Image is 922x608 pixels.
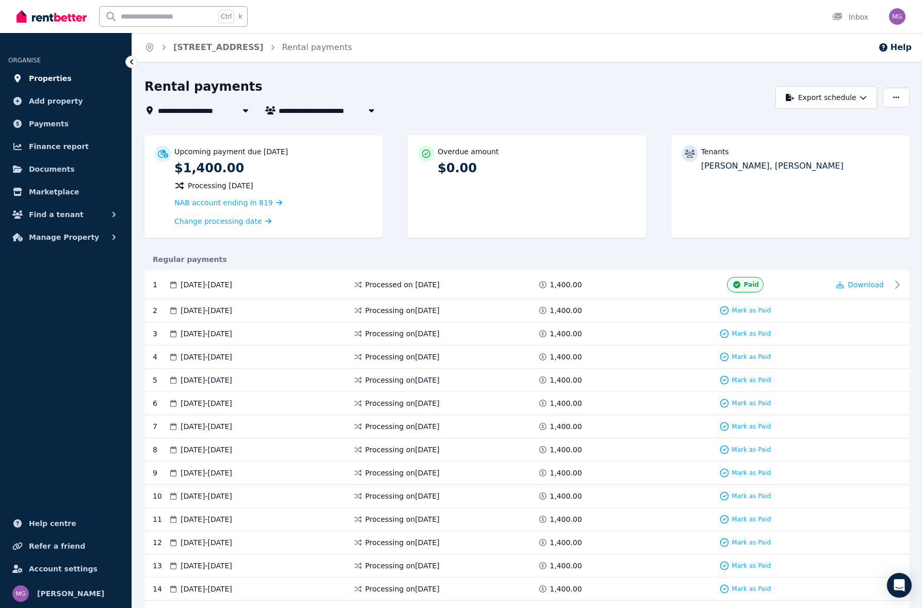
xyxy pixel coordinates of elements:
span: Mark as Paid [732,562,771,570]
span: [DATE] - [DATE] [181,375,232,385]
span: 1,400.00 [550,305,582,316]
p: Upcoming payment due [DATE] [174,146,288,157]
span: Mark as Paid [732,492,771,500]
span: Manage Property [29,231,99,243]
div: 3 [153,328,168,339]
span: Marketplace [29,186,79,198]
span: Refer a friend [29,540,85,552]
div: 11 [153,514,168,524]
span: Processing on [DATE] [365,305,440,316]
a: Marketplace [8,182,123,202]
span: Download [848,281,884,289]
span: 1,400.00 [550,537,582,548]
div: Inbox [832,12,868,22]
a: Account settings [8,558,123,579]
span: 1,400.00 [550,445,582,455]
a: Add property [8,91,123,111]
span: 1,400.00 [550,352,582,362]
span: Find a tenant [29,208,84,221]
div: 8 [153,445,168,455]
span: Mark as Paid [732,515,771,523]
span: Mark as Paid [732,306,771,315]
span: Mark as Paid [732,446,771,454]
span: [DATE] - [DATE] [181,468,232,478]
span: [DATE] - [DATE] [181,421,232,432]
span: Mark as Paid [732,353,771,361]
div: 6 [153,398,168,408]
a: Rental payments [282,42,352,52]
span: Processing [DATE] [188,180,253,191]
span: [DATE] - [DATE] [181,280,232,290]
a: Finance report [8,136,123,157]
span: 1,400.00 [550,491,582,501]
span: Change processing date [174,216,262,226]
a: Change processing date [174,216,271,226]
span: Properties [29,72,72,85]
div: 4 [153,352,168,362]
span: ORGANISE [8,57,41,64]
a: Help centre [8,513,123,534]
span: 1,400.00 [550,468,582,478]
button: Manage Property [8,227,123,248]
div: 5 [153,375,168,385]
span: [DATE] - [DATE] [181,491,232,501]
a: Properties [8,68,123,89]
span: [DATE] - [DATE] [181,514,232,524]
a: Refer a friend [8,536,123,556]
h1: Rental payments [144,78,263,95]
span: Processing on [DATE] [365,398,440,408]
div: 2 [153,305,168,316]
img: Mark Grolimund [12,585,29,602]
img: RentBetter [17,9,87,24]
p: Overdue amount [438,146,498,157]
p: $1,400.00 [174,160,373,176]
span: 1,400.00 [550,280,582,290]
p: [PERSON_NAME], [PERSON_NAME] [701,160,899,172]
span: Processing on [DATE] [365,421,440,432]
span: Processed on [DATE] [365,280,440,290]
div: 13 [153,561,168,571]
span: Mark as Paid [732,538,771,547]
button: Find a tenant [8,204,123,225]
span: [DATE] - [DATE] [181,445,232,455]
button: Help [878,41,912,54]
span: 1,400.00 [550,514,582,524]
span: [DATE] - [DATE] [181,561,232,571]
div: Open Intercom Messenger [887,573,912,598]
button: Export schedule [775,86,877,109]
p: Tenants [701,146,729,157]
span: Processing on [DATE] [365,445,440,455]
span: Mark as Paid [732,585,771,593]
div: 10 [153,491,168,501]
img: Mark Grolimund [889,8,905,25]
span: [DATE] - [DATE] [181,584,232,594]
span: k [238,12,242,21]
div: Regular payments [144,254,910,265]
span: Mark as Paid [732,469,771,477]
span: Processing on [DATE] [365,352,440,362]
div: 1 [153,277,168,292]
span: [PERSON_NAME] [37,587,104,600]
a: Payments [8,113,123,134]
span: 1,400.00 [550,328,582,339]
span: Processing on [DATE] [365,584,440,594]
span: [DATE] - [DATE] [181,305,232,316]
p: $0.00 [438,160,636,176]
a: Documents [8,159,123,179]
span: Finance report [29,140,89,153]
div: 14 [153,584,168,594]
span: Mark as Paid [732,399,771,407]
span: Mark as Paid [732,376,771,384]
a: [STREET_ADDRESS] [173,42,264,52]
span: Mark as Paid [732,422,771,431]
div: 12 [153,537,168,548]
span: Processing on [DATE] [365,537,440,548]
span: [DATE] - [DATE] [181,398,232,408]
span: 1,400.00 [550,584,582,594]
div: 7 [153,421,168,432]
nav: Breadcrumb [132,33,364,62]
span: Processing on [DATE] [365,561,440,571]
span: Paid [744,281,759,289]
button: Download [836,280,884,290]
span: 1,400.00 [550,375,582,385]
